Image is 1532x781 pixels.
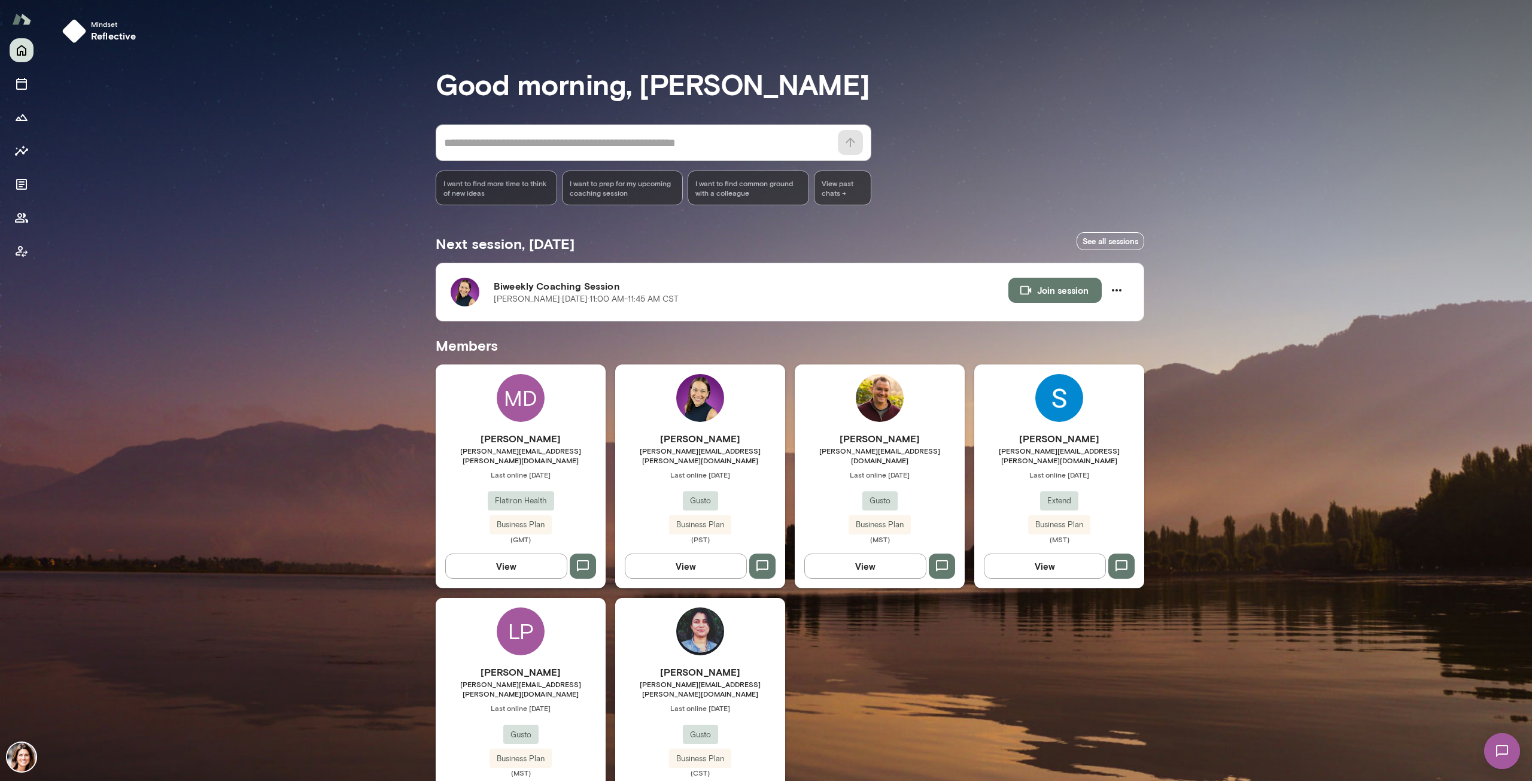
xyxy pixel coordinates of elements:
span: Gusto [683,495,718,507]
button: Client app [10,239,34,263]
div: I want to prep for my upcoming coaching session [562,171,683,205]
button: View [804,554,926,579]
button: View [445,554,567,579]
h6: [PERSON_NAME] [436,431,606,446]
span: Business Plan [490,753,552,765]
span: I want to find more time to think of new ideas [443,178,549,197]
span: Last online [DATE] [615,703,785,713]
div: I want to find common ground with a colleague [688,171,809,205]
h6: [PERSON_NAME] [615,665,785,679]
span: Gusto [683,729,718,741]
span: Business Plan [669,519,731,531]
h6: reflective [91,29,136,43]
span: Business Plan [1028,519,1090,531]
span: (GMT) [436,534,606,544]
span: Gusto [503,729,539,741]
span: (MST) [795,534,965,544]
span: I want to find common ground with a colleague [695,178,801,197]
h5: Members [436,336,1144,355]
span: View past chats -> [814,171,871,205]
button: View [984,554,1106,579]
h6: [PERSON_NAME] [795,431,965,446]
span: Gusto [862,495,898,507]
span: Last online [DATE] [436,703,606,713]
span: Extend [1040,495,1078,507]
button: Sessions [10,72,34,96]
span: (PST) [615,534,785,544]
span: Mindset [91,19,136,29]
button: Join session [1008,278,1102,303]
span: [PERSON_NAME][EMAIL_ADDRESS][PERSON_NAME][DOMAIN_NAME] [436,446,606,465]
span: (MST) [974,534,1144,544]
img: Jeremy Person [856,374,904,422]
span: [PERSON_NAME][EMAIL_ADDRESS][PERSON_NAME][DOMAIN_NAME] [615,446,785,465]
span: (CST) [615,768,785,777]
span: Business Plan [849,519,911,531]
span: Last online [DATE] [795,470,965,479]
span: Last online [DATE] [974,470,1144,479]
img: Mento [12,8,31,31]
div: MD [497,374,545,422]
span: I want to prep for my upcoming coaching session [570,178,676,197]
h6: [PERSON_NAME] [974,431,1144,446]
button: Insights [10,139,34,163]
button: Growth Plan [10,105,34,129]
img: Lorena Morel Diaz [676,607,724,655]
h5: Next session, [DATE] [436,234,574,253]
img: Shannon Payne [1035,374,1083,422]
h6: Biweekly Coaching Session [494,279,1008,293]
div: I want to find more time to think of new ideas [436,171,557,205]
span: (MST) [436,768,606,777]
span: Flatiron Health [488,495,554,507]
div: LP [497,607,545,655]
img: mindset [62,19,86,43]
h6: [PERSON_NAME] [615,431,785,446]
button: View [625,554,747,579]
button: Documents [10,172,34,196]
span: Business Plan [669,753,731,765]
h3: Good morning, [PERSON_NAME] [436,67,1144,101]
span: [PERSON_NAME][EMAIL_ADDRESS][PERSON_NAME][DOMAIN_NAME] [974,446,1144,465]
img: Gwen Throckmorton [7,743,36,771]
span: [PERSON_NAME][EMAIL_ADDRESS][DOMAIN_NAME] [795,446,965,465]
span: Last online [DATE] [615,470,785,479]
button: Home [10,38,34,62]
p: [PERSON_NAME] · [DATE] · 11:00 AM-11:45 AM CST [494,293,679,305]
span: Last online [DATE] [436,470,606,479]
button: Members [10,206,34,230]
button: Mindsetreflective [57,14,146,48]
img: Rehana Manejwala [676,374,724,422]
h6: [PERSON_NAME] [436,665,606,679]
span: Business Plan [490,519,552,531]
span: [PERSON_NAME][EMAIL_ADDRESS][PERSON_NAME][DOMAIN_NAME] [436,679,606,698]
a: See all sessions [1077,232,1144,251]
span: [PERSON_NAME][EMAIL_ADDRESS][PERSON_NAME][DOMAIN_NAME] [615,679,785,698]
